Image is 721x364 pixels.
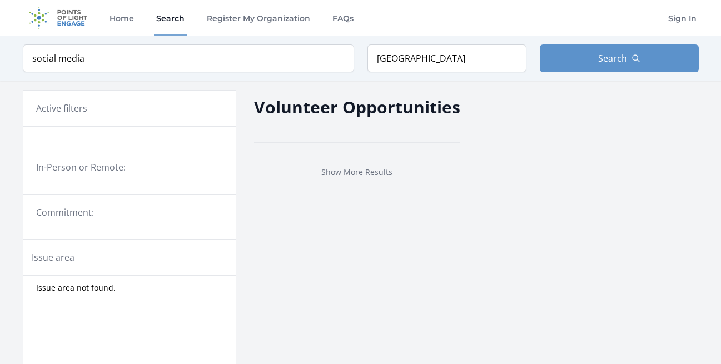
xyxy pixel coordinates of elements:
a: Show More Results [321,167,392,177]
input: Location [367,44,526,72]
legend: In-Person or Remote: [36,161,223,174]
span: Search [598,52,627,65]
button: Search [540,44,699,72]
legend: Commitment: [36,206,223,219]
span: Issue area not found. [36,282,116,293]
h2: Volunteer Opportunities [254,94,460,119]
h3: Active filters [36,102,87,115]
legend: Issue area [32,251,74,264]
input: Keyword [23,44,354,72]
